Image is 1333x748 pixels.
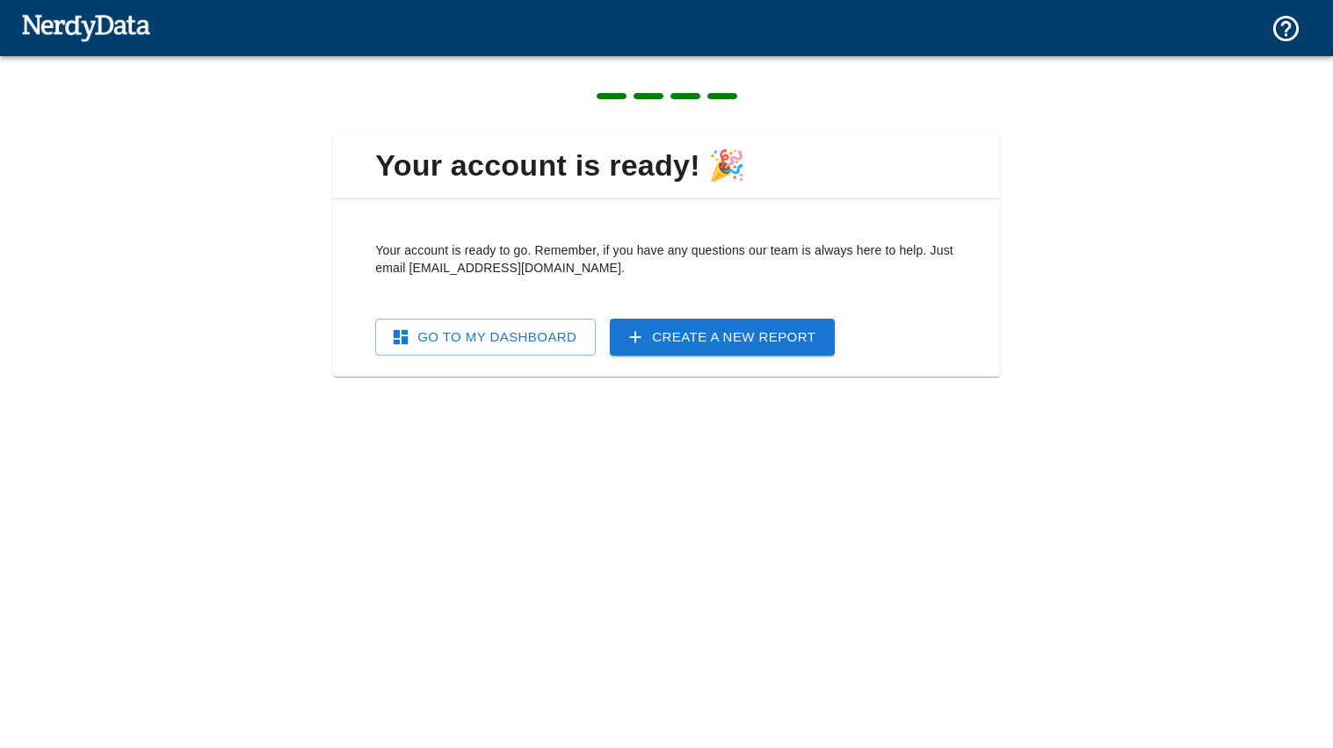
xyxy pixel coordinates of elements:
[375,241,958,277] p: Your account is ready to go. Remember, if you have any questions our team is always here to help....
[610,319,835,356] a: Create a New Report
[1260,3,1312,54] button: Support and Documentation
[347,147,986,184] span: Your account is ready! 🎉
[375,319,596,356] a: Go To My Dashboard
[21,10,150,45] img: NerdyData.com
